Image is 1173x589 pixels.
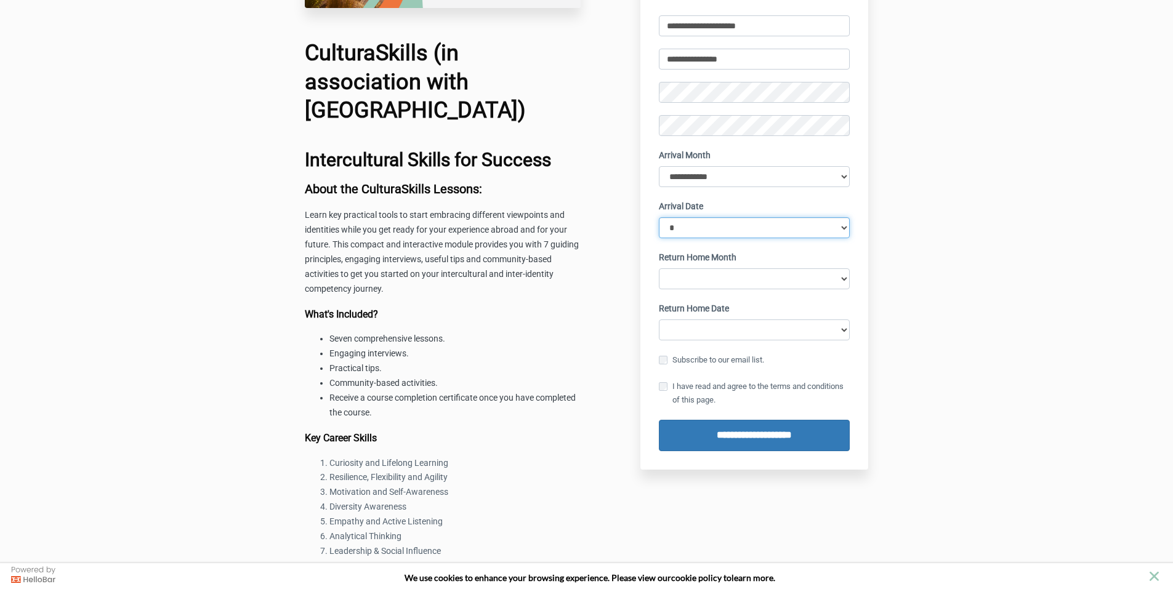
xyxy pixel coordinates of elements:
[305,309,581,320] h4: What's Included?
[305,182,581,196] h3: About the CulturaSkills Lessons:
[724,572,732,583] strong: to
[329,363,382,373] span: Practical tips.
[329,529,581,544] li: Analytical Thinking
[329,334,443,343] span: Seven comprehensive lessons
[305,150,581,170] h2: Intercultural Skills for Success
[329,391,581,420] li: Receive a course completion certificate once you have completed the course.
[1147,569,1162,584] button: close
[329,487,448,497] span: Motivation and Self-Awareness
[659,356,667,364] input: Subscribe to our email list.
[329,456,581,471] li: Curiosity and Lifelong Learning
[329,348,409,358] span: Engaging interviews.
[305,210,579,294] span: Learn key practical tools to start embracing different viewpoints and identities while you get re...
[405,572,671,583] span: We use cookies to enhance your browsing experience. Please view our
[659,302,729,316] label: Return Home Date
[659,250,736,265] label: Return Home Month
[329,502,406,511] span: Diversity Awareness
[659,148,711,163] label: Arrival Month
[329,470,581,485] li: Resilience, Flexibility and Agility
[305,433,581,444] h4: Key Career Skills
[329,376,581,391] li: Community-based activities.
[659,380,850,407] label: I have read and agree to the terms and conditions of this page.
[659,199,703,214] label: Arrival Date
[659,353,764,367] label: Subscribe to our email list.
[305,39,581,125] h1: CulturaSkills (in association with [GEOGRAPHIC_DATA])
[671,572,722,583] a: cookie policy
[659,382,667,391] input: I have read and agree to the terms and conditions of this page.
[443,334,445,343] span: .
[329,516,443,526] span: Empathy and Active Listening
[732,572,775,583] span: learn more.
[329,544,581,559] li: Leadership & Social Influence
